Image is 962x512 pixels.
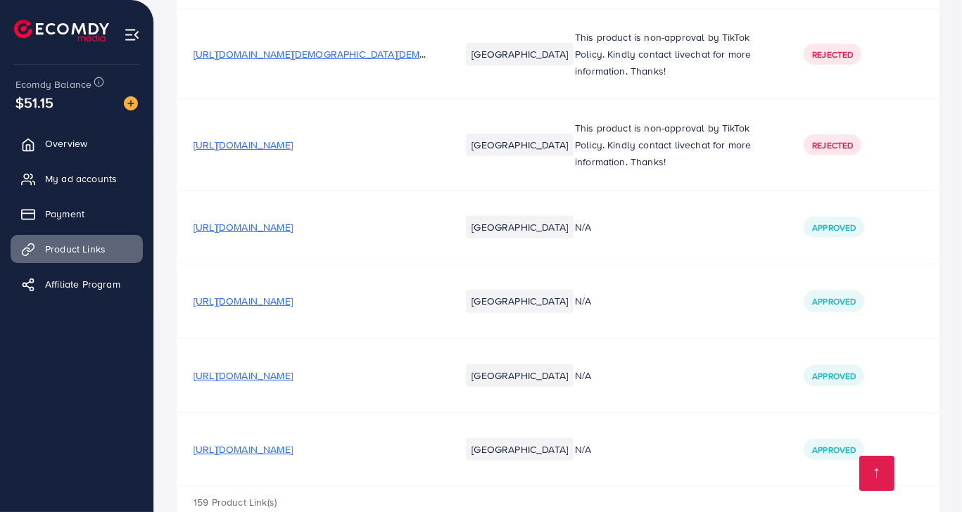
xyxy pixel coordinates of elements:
li: [GEOGRAPHIC_DATA] [466,290,574,312]
img: logo [14,20,109,41]
span: Rejected [812,139,853,151]
span: N/A [575,442,591,456]
span: Payment [45,207,84,221]
span: [URL][DOMAIN_NAME] [194,442,293,456]
li: [GEOGRAPHIC_DATA] [466,134,574,156]
span: My ad accounts [45,172,117,186]
img: image [124,96,138,110]
p: This product is non-approval by TikTok Policy. Kindly contact livechat for more information. Thanks! [575,29,770,79]
span: Approved [812,370,856,382]
p: This product is non-approval by TikTok Policy. Kindly contact livechat for more information. Thanks! [575,120,770,170]
span: N/A [575,220,591,234]
span: [URL][DOMAIN_NAME] [194,220,293,234]
a: Affiliate Program [11,270,143,298]
span: [URL][DOMAIN_NAME][DEMOGRAPHIC_DATA][DEMOGRAPHIC_DATA] [194,47,501,61]
iframe: Chat [902,449,951,501]
span: [URL][DOMAIN_NAME] [194,294,293,308]
a: Overview [11,129,143,158]
a: My ad accounts [11,165,143,193]
span: Product Links [45,242,106,256]
li: [GEOGRAPHIC_DATA] [466,438,574,461]
span: $51.15 [15,92,53,113]
span: N/A [575,369,591,383]
a: Payment [11,200,143,228]
li: [GEOGRAPHIC_DATA] [466,43,574,65]
span: N/A [575,294,591,308]
li: [GEOGRAPHIC_DATA] [466,364,574,387]
li: [GEOGRAPHIC_DATA] [466,216,574,238]
span: Approved [812,222,856,233]
span: Approved [812,444,856,456]
span: 159 Product Link(s) [194,495,277,509]
span: Approved [812,295,856,307]
span: Overview [45,136,87,151]
span: [URL][DOMAIN_NAME] [194,369,293,383]
a: Product Links [11,235,143,263]
span: Affiliate Program [45,277,120,291]
span: Ecomdy Balance [15,77,91,91]
span: Rejected [812,49,853,60]
span: [URL][DOMAIN_NAME] [194,138,293,152]
img: menu [124,27,140,43]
